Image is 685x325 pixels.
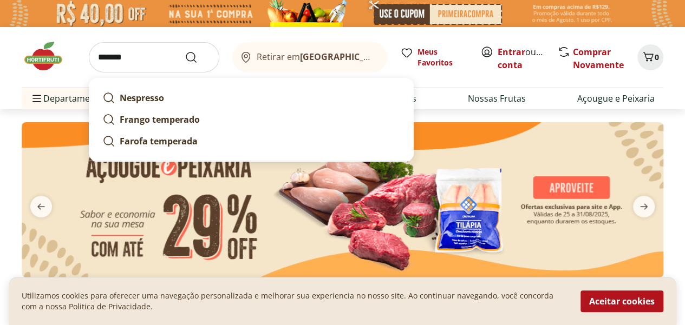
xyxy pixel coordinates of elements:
strong: Frango temperado [120,114,200,125]
a: Meus Favoritos [400,47,467,68]
input: search [89,42,219,72]
a: Comprar Novamente [573,46,624,71]
strong: Nespresso [120,92,164,104]
button: previous [22,196,61,217]
button: Menu [30,85,43,111]
b: [GEOGRAPHIC_DATA]/[GEOGRAPHIC_DATA] [300,51,482,63]
span: 0 [655,52,659,62]
a: Açougue e Peixaria [577,92,655,105]
a: Criar conta [498,46,557,71]
button: Retirar em[GEOGRAPHIC_DATA]/[GEOGRAPHIC_DATA] [232,42,387,72]
img: açougue [22,122,663,277]
button: Carrinho [637,44,663,70]
p: Utilizamos cookies para oferecer uma navegação personalizada e melhorar sua experiencia no nosso ... [22,290,567,312]
span: Meus Favoritos [417,47,467,68]
strong: Farofa temperada [120,135,198,147]
button: next [624,196,663,217]
a: Nespresso [98,87,405,109]
a: Farofa temperada [98,130,405,152]
span: Retirar em [257,52,376,62]
a: Nossas Frutas [468,92,526,105]
button: Aceitar cookies [580,290,663,312]
a: Entrar [498,46,525,58]
img: Hortifruti [22,40,76,72]
button: Submit Search [185,51,211,64]
a: Frango temperado [98,109,405,130]
span: ou [498,45,546,71]
span: Departamentos [30,85,108,111]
